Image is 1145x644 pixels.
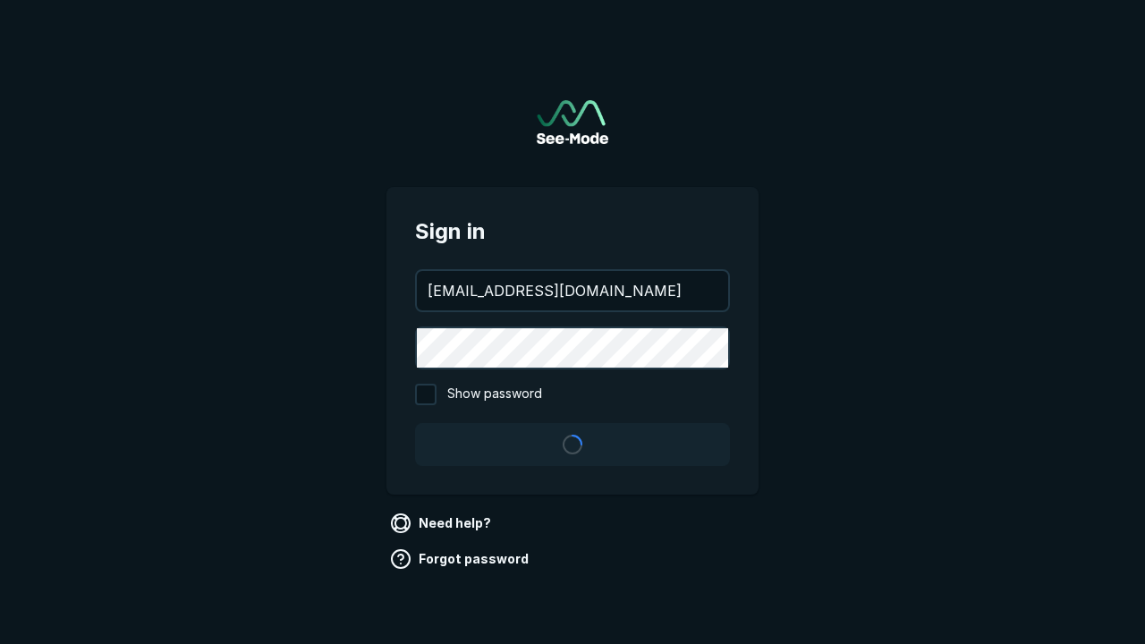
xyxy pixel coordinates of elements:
a: Forgot password [386,545,536,573]
a: Need help? [386,509,498,538]
img: See-Mode Logo [537,100,608,144]
span: Sign in [415,216,730,248]
a: Go to sign in [537,100,608,144]
input: your@email.com [417,271,728,310]
span: Show password [447,384,542,405]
